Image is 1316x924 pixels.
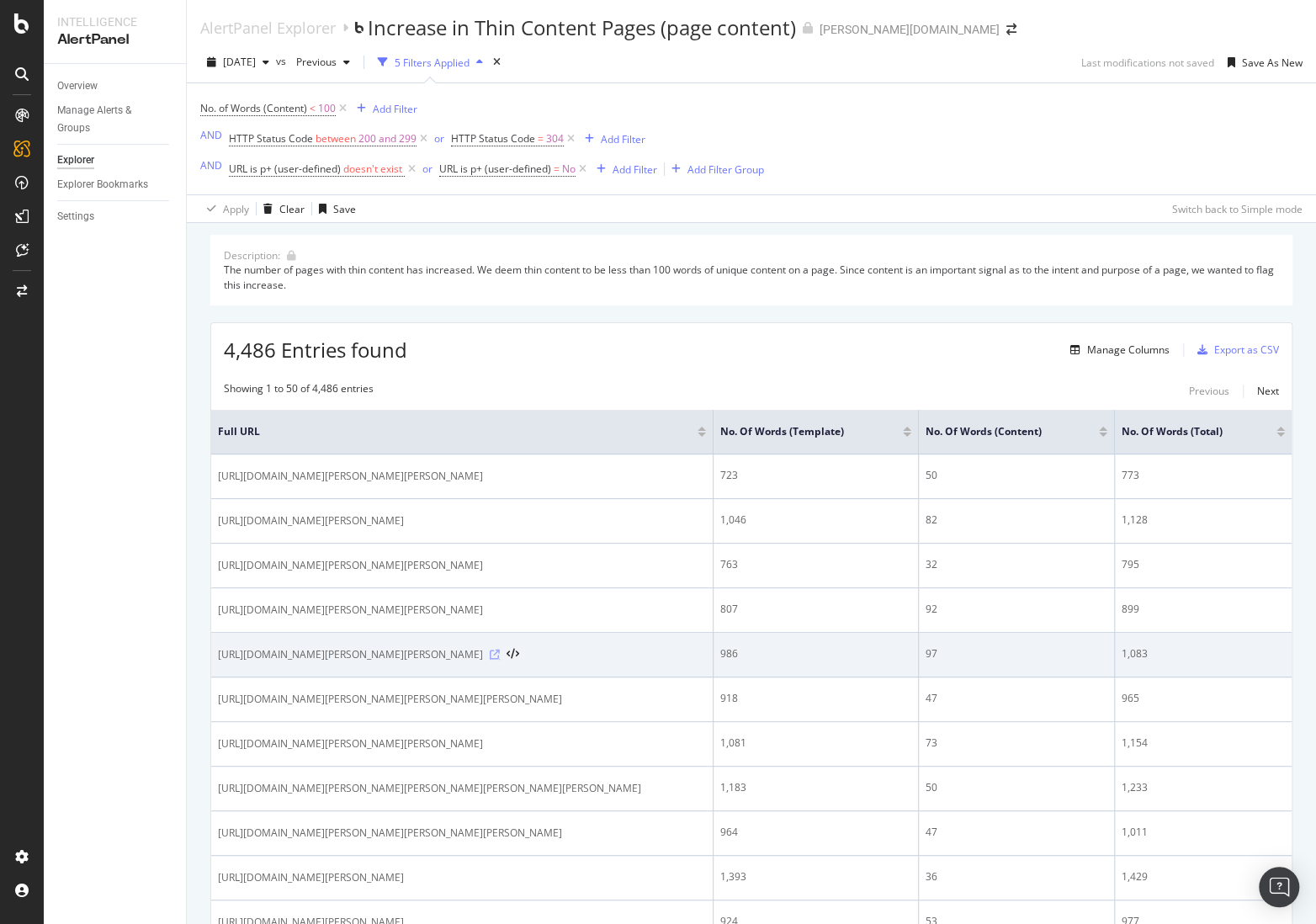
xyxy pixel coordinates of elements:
span: < [310,101,316,115]
button: AND [200,157,222,173]
div: 1,183 [720,780,911,795]
button: View HTML Source [507,649,519,661]
div: 36 [926,869,1107,884]
span: doesn't exist [343,162,402,176]
div: Add Filter [601,132,645,146]
span: [URL][DOMAIN_NAME][PERSON_NAME][PERSON_NAME] [218,602,483,619]
span: No [562,157,576,181]
span: [URL][DOMAIN_NAME][PERSON_NAME][PERSON_NAME] [218,557,483,574]
button: Add Filter [350,98,417,119]
span: Full URL [218,424,672,439]
div: 763 [720,557,911,572]
div: 1,011 [1122,825,1285,840]
div: 47 [926,691,1107,706]
span: [URL][DOMAIN_NAME][PERSON_NAME][PERSON_NAME] [218,735,483,752]
div: 97 [926,646,1107,661]
button: Switch back to Simple mode [1165,195,1303,222]
span: vs [276,54,289,68]
span: URL is p+ (user-defined) [229,162,341,176]
div: 1,046 [720,512,911,528]
button: Add Filter [578,129,645,149]
button: Add Filter Group [665,159,764,179]
div: Last modifications not saved [1081,56,1214,70]
span: URL is p+ (user-defined) [439,162,551,176]
button: 5 Filters Applied [371,49,490,76]
span: 200 and 299 [358,127,417,151]
span: HTTP Status Code [451,131,535,146]
div: Showing 1 to 50 of 4,486 entries [224,381,374,401]
span: [URL][DOMAIN_NAME][PERSON_NAME][PERSON_NAME] [218,468,483,485]
span: [URL][DOMAIN_NAME][PERSON_NAME] [218,869,404,886]
div: 1,083 [1122,646,1285,661]
button: Clear [257,195,305,222]
span: [URL][DOMAIN_NAME][PERSON_NAME] [218,512,404,529]
div: Previous [1189,384,1229,398]
div: Explorer [57,151,94,169]
div: AlertPanel [57,30,172,50]
a: Explorer [57,151,174,169]
span: Previous [289,55,337,69]
div: 964 [720,825,911,840]
span: [URL][DOMAIN_NAME][PERSON_NAME][PERSON_NAME][PERSON_NAME][PERSON_NAME] [218,780,641,797]
div: 1,154 [1122,735,1285,751]
span: No. of Words (Content) [200,101,307,115]
div: The number of pages with thin content has increased. We deem thin content to be less than 100 wor... [224,263,1279,291]
div: Open Intercom Messenger [1259,867,1299,907]
span: = [538,131,544,146]
div: AND [200,158,222,173]
span: 4,486 Entries found [224,336,407,364]
span: 2025 Sep. 24th [223,55,256,69]
a: Manage Alerts & Groups [57,102,174,137]
button: or [434,130,444,146]
div: Intelligence [57,13,172,30]
div: Add Filter Group [687,162,764,177]
div: Explorer Bookmarks [57,176,148,194]
span: HTTP Status Code [229,131,313,146]
div: 82 [926,512,1107,528]
div: or [434,131,444,146]
span: [URL][DOMAIN_NAME][PERSON_NAME][PERSON_NAME][PERSON_NAME] [218,691,562,708]
div: 32 [926,557,1107,572]
span: between [316,131,356,146]
div: or [422,162,432,176]
button: [DATE] [200,49,276,76]
div: Add Filter [373,102,417,116]
div: 50 [926,780,1107,795]
div: Save As New [1242,56,1303,70]
div: arrow-right-arrow-left [1006,24,1016,35]
span: No. of Words (Content) [926,424,1074,439]
span: [URL][DOMAIN_NAME][PERSON_NAME][PERSON_NAME] [218,646,483,663]
div: Settings [57,208,94,226]
button: Save [312,195,356,222]
div: Manage Alerts & Groups [57,102,158,137]
a: Settings [57,208,174,226]
div: 1,128 [1122,512,1285,528]
div: 92 [926,602,1107,617]
div: 965 [1122,691,1285,706]
span: No. of Words (Template) [720,424,878,439]
div: Export as CSV [1214,343,1279,357]
span: 100 [318,97,336,120]
div: 986 [720,646,911,661]
div: [PERSON_NAME][DOMAIN_NAME] [820,21,1000,38]
div: 723 [720,468,911,483]
div: 899 [1122,602,1285,617]
button: Export as CSV [1191,337,1279,364]
div: 5 Filters Applied [395,56,470,70]
button: Save As New [1221,49,1303,76]
div: Add Filter [613,162,657,177]
div: Clear [279,202,305,216]
div: AND [200,128,222,142]
span: 304 [546,127,564,151]
div: 1,233 [1122,780,1285,795]
button: or [422,161,432,177]
div: times [490,54,504,71]
div: Apply [223,202,249,216]
div: 795 [1122,557,1285,572]
div: 807 [720,602,911,617]
div: 773 [1122,468,1285,483]
div: 1,081 [720,735,911,751]
div: Increase in Thin Content Pages (page content) [368,13,796,42]
a: Explorer Bookmarks [57,176,174,194]
span: [URL][DOMAIN_NAME][PERSON_NAME][PERSON_NAME][PERSON_NAME] [218,825,562,842]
